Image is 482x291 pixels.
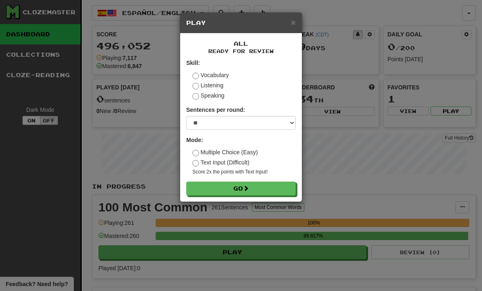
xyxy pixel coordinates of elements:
[186,48,296,55] small: Ready for Review
[192,71,229,79] label: Vocabulary
[192,160,199,167] input: Text Input (Difficult)
[192,158,250,167] label: Text Input (Difficult)
[192,148,258,156] label: Multiple Choice (Easy)
[186,60,200,66] strong: Skill:
[186,137,203,143] strong: Mode:
[186,106,245,114] label: Sentences per round:
[192,83,199,89] input: Listening
[192,93,199,100] input: Speaking
[291,18,296,27] button: Close
[192,150,199,156] input: Multiple Choice (Easy)
[186,19,296,27] h5: Play
[186,182,296,195] button: Go
[192,81,223,89] label: Listening
[192,169,296,175] small: Score 2x the points with Text Input !
[192,73,199,79] input: Vocabulary
[234,40,248,47] span: All
[192,91,224,100] label: Speaking
[291,18,296,27] span: ×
